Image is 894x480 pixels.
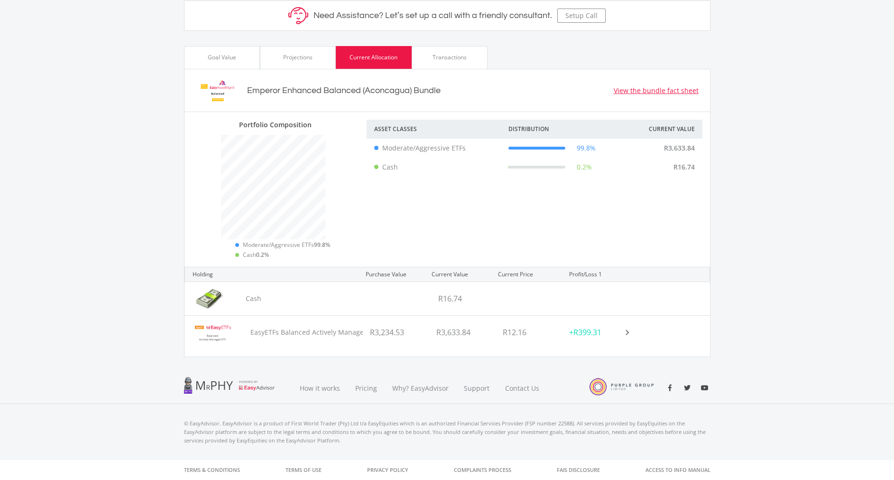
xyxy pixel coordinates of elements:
[374,143,466,153] div: Moderate/Aggressive ETFs
[501,120,602,139] div: Distribution
[490,267,562,282] div: Current Price
[508,162,592,172] div: 0.2%
[196,77,240,104] img: EMPBundle_EBalanced.png
[645,460,710,480] a: Access to Info Manual
[602,139,703,158] div: R3,633.84
[614,85,699,95] a: View the bundle fact sheet
[363,316,429,349] div: R3,234.53
[292,372,348,404] a: How it works
[498,372,548,404] a: Contact Us
[243,241,330,249] span: Moderate/Aggressive ETFs
[367,460,408,480] a: Privacy Policy
[456,372,498,404] a: Support
[184,282,710,315] mat-expansion-panel-header: Cash R16.74
[431,282,498,315] div: R16.74
[508,143,596,153] div: 99.8%
[557,460,600,480] a: FAIS Disclosure
[208,53,236,62] div: Goal Value
[247,84,441,97] div: Emperor Enhanced Balanced (Aconcagua) Bundle
[429,316,496,349] div: R3,633.84
[433,53,467,62] div: Transactions
[562,267,628,282] div: Profit/Loss 1
[184,316,710,349] mat-expansion-panel-header: EasyETFs Balanced Actively Managed ETF R3,234.53 R3,633.84 R12.16 +R399.31
[184,460,240,480] a: Terms & Conditions
[184,316,363,349] div: EasyETFs Balanced Actively Managed ETF
[602,158,703,177] div: R16.74
[283,53,313,62] div: Projections
[192,285,229,311] img: cash.png
[562,316,628,349] div: +R399.31
[348,372,385,404] a: Pricing
[557,9,606,23] button: Setup Call
[256,251,269,259] strong: 0.2%
[314,241,330,249] strong: 99.8%
[313,10,552,21] h5: Need Assistance? Let’s set up a call with a friendly consultant.
[184,419,710,445] p: © EasyAdvisor. EasyAdvisor is a product of First World Trader (Pty) Ltd t/a EasyEquities which is...
[602,120,703,139] div: Current Value
[424,267,490,282] div: Current Value
[496,316,562,349] div: R12.16
[184,282,364,315] div: Cash
[185,267,358,282] div: Holding
[192,319,234,345] img: EQU.ZA.EASYBF.png
[243,251,269,259] span: Cash
[367,120,501,139] div: Asset Classes
[350,53,397,62] div: Current Allocation
[358,267,424,282] div: Purchase Value
[374,162,398,172] div: Cash
[385,372,456,404] a: Why? EasyAdvisor
[239,120,312,130] div: Portfolio Composition
[454,460,511,480] a: Complaints Process
[286,460,322,480] a: Terms of Use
